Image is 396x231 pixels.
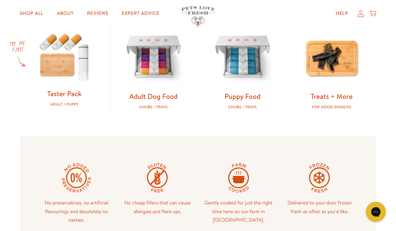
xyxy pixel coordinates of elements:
[31,102,98,107] div: Adult / Puppy
[362,199,389,224] iframe: Gorgias live chat messenger
[225,91,260,101] a: Puppy Food
[47,89,82,99] a: Taster Pack
[51,7,79,20] a: About
[298,105,366,109] div: For good doggos
[122,198,193,216] p: No cheap fillers that can cause allergies and flare ups.
[285,198,355,216] p: Delivered to your door frozen fresh as often as you'd like.
[41,198,112,224] p: No preservatives, no artificial flavourings and absolutely no nasties.
[14,7,49,20] a: Shop All
[129,91,178,101] a: Adult Dog Food
[330,7,353,20] a: Help
[209,105,277,109] div: Chubs / Trays
[116,7,165,20] a: Expert Advice
[181,6,215,27] img: Pets Love Fresh
[311,91,353,101] a: Treats + More
[203,198,274,224] p: Gently cooked for just the right time here on our farm in [GEOGRAPHIC_DATA].
[120,105,188,109] div: Chubs / Trays
[82,7,113,20] a: Reviews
